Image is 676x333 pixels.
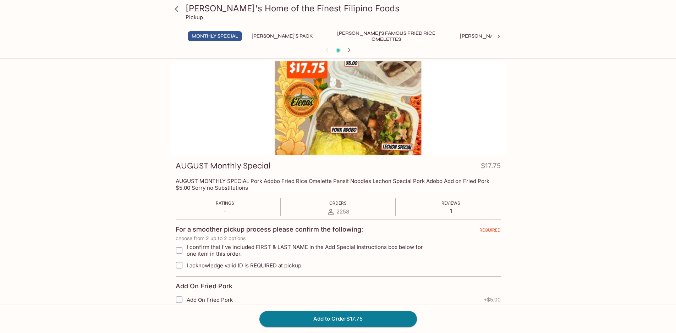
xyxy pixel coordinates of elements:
span: Orders [329,200,347,206]
button: Monthly Special [188,31,242,41]
div: AUGUST Monthly Special [171,61,506,155]
span: REQUIRED [479,227,501,235]
p: AUGUST MONTHLY SPECIAL Pork Adobo Fried Rice Omelette Pansit Noodles Lechon Special Pork Adobo Ad... [176,178,501,191]
p: 1 [441,207,460,214]
h3: AUGUST Monthly Special [176,160,271,171]
span: Ratings [216,200,234,206]
button: [PERSON_NAME]'s Pack [248,31,317,41]
p: - [216,207,234,214]
h3: [PERSON_NAME]'s Home of the Finest Filipino Foods [186,3,503,14]
span: I confirm that I've included FIRST & LAST NAME in the Add Special Instructions box below for one ... [187,244,433,257]
span: 2258 [336,208,349,215]
p: Pickup [186,14,203,21]
span: Reviews [441,200,460,206]
span: I acknowledge valid ID is REQUIRED at pickup. [187,262,303,269]
p: choose from 2 up to 2 options [176,235,501,241]
h4: $17.75 [481,160,501,174]
span: + $5.00 [484,297,501,303]
button: [PERSON_NAME]'s Famous Fried Rice Omelettes [323,31,450,41]
h4: Add On Fried Pork [176,282,232,290]
button: [PERSON_NAME]'s Mixed Plates [456,31,546,41]
button: Add to Order$17.75 [259,311,417,327]
h4: For a smoother pickup process please confirm the following: [176,226,363,233]
span: Add On Fried Pork [187,296,233,303]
